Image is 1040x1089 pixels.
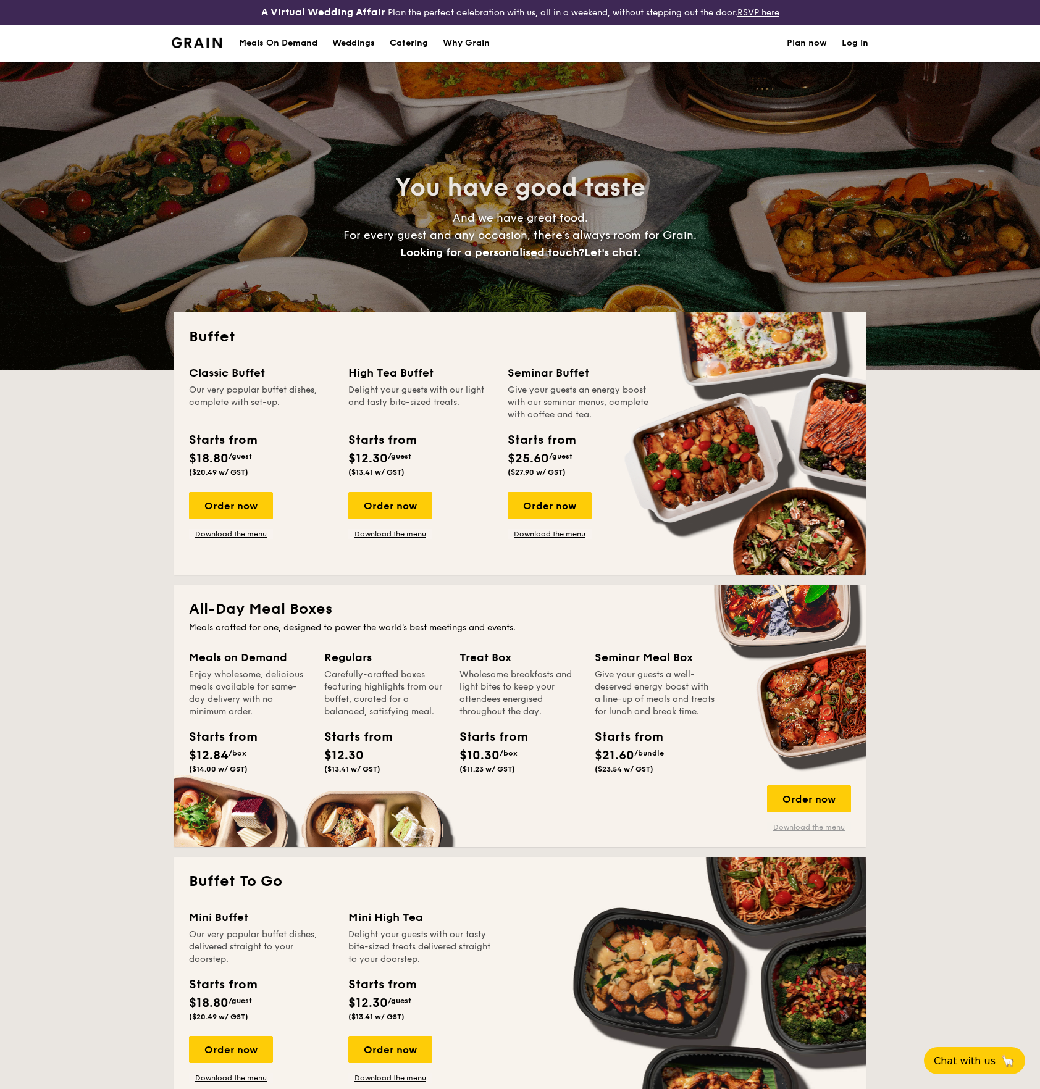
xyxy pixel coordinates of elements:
[348,996,388,1011] span: $12.30
[388,452,411,461] span: /guest
[767,822,851,832] a: Download the menu
[324,748,364,763] span: $12.30
[189,765,248,774] span: ($14.00 w/ GST)
[348,1073,432,1083] a: Download the menu
[767,785,851,812] div: Order now
[348,529,432,539] a: Download the menu
[348,492,432,519] div: Order now
[239,25,317,62] div: Meals On Demand
[324,669,445,718] div: Carefully-crafted boxes featuring highlights from our buffet, curated for a balanced, satisfying ...
[324,728,380,746] div: Starts from
[348,928,493,966] div: Delight your guests with our tasty bite-sized treats delivered straight to your doorstep.
[549,452,572,461] span: /guest
[443,25,490,62] div: Why Grain
[172,37,222,48] img: Grain
[508,492,592,519] div: Order now
[189,431,256,449] div: Starts from
[189,996,229,1011] span: $18.80
[459,669,580,718] div: Wholesome breakfasts and light bites to keep your attendees energised throughout the day.
[325,25,382,62] a: Weddings
[324,765,380,774] span: ($13.41 w/ GST)
[324,649,445,666] div: Regulars
[189,872,851,891] h2: Buffet To Go
[348,384,493,421] div: Delight your guests with our light and tasty bite-sized treats.
[189,1073,273,1083] a: Download the menu
[348,431,416,449] div: Starts from
[500,749,518,757] span: /box
[595,669,715,718] div: Give your guests a well-deserved energy boost with a line-up of meals and treats for lunch and br...
[189,975,256,994] div: Starts from
[508,451,549,466] span: $25.60
[584,246,640,259] span: Let's chat.
[934,1055,996,1067] span: Chat with us
[595,728,650,746] div: Starts from
[348,909,493,926] div: Mini High Tea
[189,327,851,347] h2: Buffet
[787,25,827,62] a: Plan now
[842,25,868,62] a: Log in
[508,468,566,477] span: ($27.90 w/ GST)
[924,1047,1025,1074] button: Chat with us🦙
[189,669,309,718] div: Enjoy wholesome, delicious meals available for same-day delivery with no minimum order.
[189,928,333,966] div: Our very popular buffet dishes, delivered straight to your doorstep.
[189,748,229,763] span: $12.84
[261,5,385,20] h4: A Virtual Wedding Affair
[348,1036,432,1063] div: Order now
[189,622,851,634] div: Meals crafted for one, designed to power the world's best meetings and events.
[189,1036,273,1063] div: Order now
[508,364,652,382] div: Seminar Buffet
[348,975,416,994] div: Starts from
[459,728,515,746] div: Starts from
[508,431,575,449] div: Starts from
[332,25,375,62] div: Weddings
[459,649,580,666] div: Treat Box
[189,909,333,926] div: Mini Buffet
[390,25,428,62] h1: Catering
[634,749,664,757] span: /bundle
[348,364,493,382] div: High Tea Buffet
[508,384,652,421] div: Give your guests an energy boost with our seminar menus, complete with coffee and tea.
[189,364,333,382] div: Classic Buffet
[595,765,653,774] span: ($23.54 w/ GST)
[189,468,248,477] span: ($20.49 w/ GST)
[189,1012,248,1021] span: ($20.49 w/ GST)
[508,529,592,539] a: Download the menu
[459,765,515,774] span: ($11.23 w/ GST)
[388,996,411,1005] span: /guest
[229,452,252,461] span: /guest
[1000,1054,1015,1068] span: 🦙
[172,37,222,48] a: Logotype
[595,649,715,666] div: Seminar Meal Box
[348,1012,405,1021] span: ($13.41 w/ GST)
[174,5,867,20] div: Plan the perfect celebration with us, all in a weekend, without stepping out the door.
[232,25,325,62] a: Meals On Demand
[189,529,273,539] a: Download the menu
[229,749,246,757] span: /box
[382,25,435,62] a: Catering
[189,492,273,519] div: Order now
[595,748,634,763] span: $21.60
[229,996,252,1005] span: /guest
[459,748,500,763] span: $10.30
[189,384,333,421] div: Our very popular buffet dishes, complete with set-up.
[737,7,779,18] a: RSVP here
[189,599,851,619] h2: All-Day Meal Boxes
[348,451,388,466] span: $12.30
[189,649,309,666] div: Meals on Demand
[189,728,245,746] div: Starts from
[189,451,229,466] span: $18.80
[435,25,497,62] a: Why Grain
[348,468,405,477] span: ($13.41 w/ GST)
